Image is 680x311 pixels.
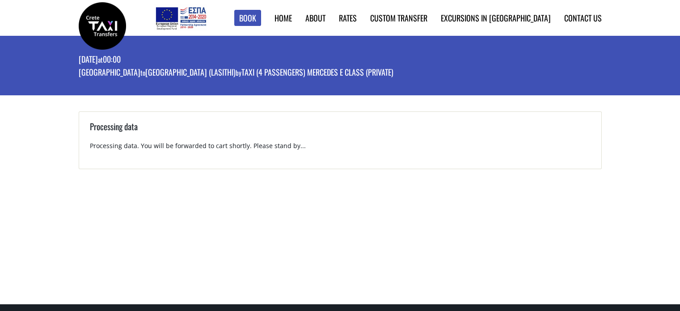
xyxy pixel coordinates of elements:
[98,55,103,64] small: at
[79,2,126,50] img: Crete Taxi Transfers | Booking page | Crete Taxi Transfers
[90,120,591,141] h3: Processing data
[564,12,602,24] a: Contact us
[79,54,393,67] p: [DATE] 00:00
[275,12,292,24] a: Home
[234,10,261,26] a: Book
[305,12,325,24] a: About
[370,12,427,24] a: Custom Transfer
[236,68,241,77] small: by
[79,20,126,30] a: Crete Taxi Transfers | Booking page | Crete Taxi Transfers
[154,4,207,31] img: e-bannersEUERDF180X90.jpg
[140,68,145,77] small: to
[90,141,591,158] p: Processing data. You will be forwarded to cart shortly. Please stand by...
[79,67,393,80] p: [GEOGRAPHIC_DATA] [GEOGRAPHIC_DATA] (Lasithi) Taxi (4 passengers) Mercedes E Class (private)
[339,12,357,24] a: Rates
[441,12,551,24] a: Excursions in [GEOGRAPHIC_DATA]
